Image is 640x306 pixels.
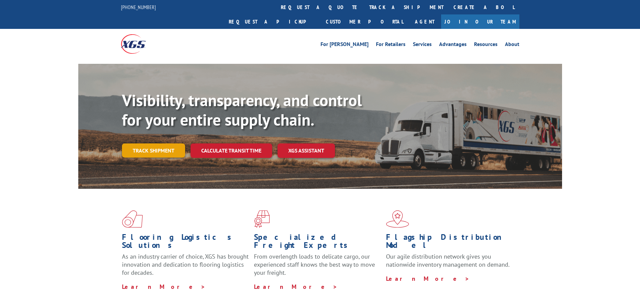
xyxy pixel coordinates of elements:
img: xgs-icon-focused-on-flooring-red [254,210,270,228]
img: xgs-icon-total-supply-chain-intelligence-red [122,210,143,228]
a: Resources [474,42,498,49]
h1: Flagship Distribution Model [386,233,513,253]
a: Customer Portal [321,14,408,29]
b: Visibility, transparency, and control for your entire supply chain. [122,90,362,130]
a: Learn More > [386,275,470,282]
span: As an industry carrier of choice, XGS has brought innovation and dedication to flooring logistics... [122,253,249,276]
a: Learn More > [122,283,206,291]
h1: Flooring Logistics Solutions [122,233,249,253]
img: xgs-icon-flagship-distribution-model-red [386,210,409,228]
a: Request a pickup [224,14,321,29]
a: Learn More > [254,283,338,291]
a: About [505,42,519,49]
p: From overlength loads to delicate cargo, our experienced staff knows the best way to move your fr... [254,253,381,282]
a: Agent [408,14,441,29]
a: Track shipment [122,143,185,158]
a: Join Our Team [441,14,519,29]
a: For Retailers [376,42,406,49]
a: XGS ASSISTANT [278,143,335,158]
a: Services [413,42,432,49]
a: Calculate transit time [190,143,272,158]
h1: Specialized Freight Experts [254,233,381,253]
a: For [PERSON_NAME] [321,42,369,49]
a: [PHONE_NUMBER] [121,4,156,10]
a: Advantages [439,42,467,49]
span: Our agile distribution network gives you nationwide inventory management on demand. [386,253,510,268]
